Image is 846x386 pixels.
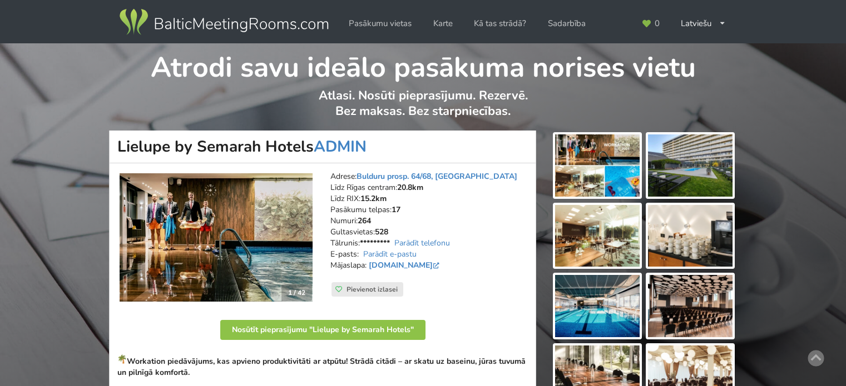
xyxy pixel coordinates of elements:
[120,173,313,302] a: Viesnīca | Jūrmala | Lielupe by Semarah Hotels 1 / 42
[648,134,733,197] img: Lielupe by Semarah Hotels | Jūrmala | Pasākumu vieta - galerijas bilde
[347,285,398,294] span: Pievienot izlasei
[555,134,640,197] img: Lielupe by Semarah Hotels | Jūrmala | Pasākumu vieta - galerijas bilde
[466,13,534,34] a: Kā tas strādā?
[363,249,417,259] a: Parādīt e-pastu
[648,275,733,337] img: Lielupe by Semarah Hotels | Jūrmala | Pasākumu vieta - galerijas bilde
[357,171,517,182] a: Bulduru prosp. 64/68, [GEOGRAPHIC_DATA]
[392,204,400,215] strong: 17
[110,88,736,131] p: Atlasi. Nosūti pieprasījumu. Rezervē. Bez maksas. Bez starpniecības.
[109,131,536,163] h1: Lielupe by Semarah Hotels
[358,215,371,226] strong: 264
[555,275,640,337] img: Lielupe by Semarah Hotels | Jūrmala | Pasākumu vieta - galerijas bilde
[648,205,733,267] img: Lielupe by Semarah Hotels | Jūrmala | Pasākumu vieta - galerijas bilde
[555,205,640,267] img: Lielupe by Semarah Hotels | Jūrmala | Pasākumu vieta - galerijas bilde
[314,136,367,157] a: ADMIN
[220,320,426,340] button: Nosūtīt pieprasījumu "Lielupe by Semarah Hotels"
[369,260,442,270] a: [DOMAIN_NAME]
[110,43,736,86] h1: Atrodi savu ideālo pasākuma norises vietu
[117,354,127,364] img: 🌴
[117,7,330,38] img: Baltic Meeting Rooms
[360,193,387,204] strong: 15.2km
[397,182,423,193] strong: 20.8km
[375,227,388,237] strong: 528
[117,356,526,378] strong: Workation piedāvājums, kas apvieno produktivitāti ar atpūtu! Strādā citādi – ar skatu uz baseinu,...
[394,238,450,248] a: Parādīt telefonu
[330,171,528,282] address: Adrese: Līdz Rīgas centram: Līdz RIX: Pasākumu telpas: Numuri: Gultasvietas: Tālrunis: E-pasts: M...
[655,19,660,28] span: 0
[540,13,593,34] a: Sadarbība
[673,13,734,34] div: Latviešu
[281,284,312,301] div: 1 / 42
[426,13,461,34] a: Karte
[120,173,313,302] img: Viesnīca | Jūrmala | Lielupe by Semarah Hotels
[341,13,419,34] a: Pasākumu vietas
